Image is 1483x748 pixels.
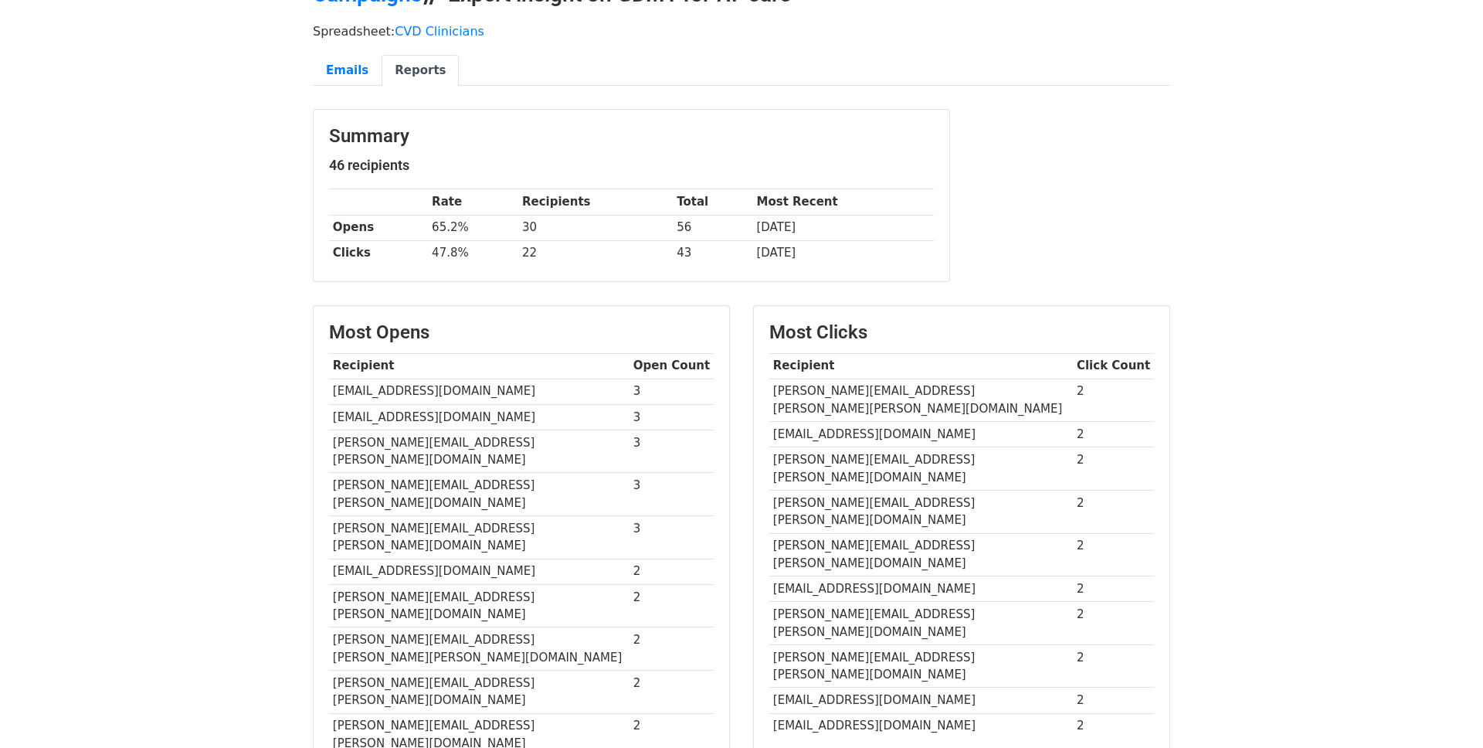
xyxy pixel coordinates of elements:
td: [PERSON_NAME][EMAIL_ADDRESS][PERSON_NAME][DOMAIN_NAME] [329,473,630,516]
td: 3 [630,404,714,430]
h3: Most Clicks [769,321,1154,344]
a: Reports [382,55,459,87]
td: [EMAIL_ADDRESS][DOMAIN_NAME] [329,404,630,430]
th: Most Recent [753,189,934,215]
td: 56 [673,215,752,240]
td: [PERSON_NAME][EMAIL_ADDRESS][PERSON_NAME][PERSON_NAME][DOMAIN_NAME] [769,379,1073,422]
th: Click Count [1073,353,1154,379]
td: [PERSON_NAME][EMAIL_ADDRESS][PERSON_NAME][DOMAIN_NAME] [769,602,1073,645]
td: 2 [1073,447,1154,491]
td: [EMAIL_ADDRESS][DOMAIN_NAME] [769,422,1073,447]
td: [PERSON_NAME][EMAIL_ADDRESS][PERSON_NAME][DOMAIN_NAME] [329,584,630,627]
td: [DATE] [753,215,934,240]
td: [PERSON_NAME][EMAIL_ADDRESS][PERSON_NAME][DOMAIN_NAME] [329,430,630,473]
td: 2 [1073,713,1154,739]
th: Recipient [769,353,1073,379]
td: 2 [1073,490,1154,533]
iframe: Chat Widget [1406,674,1483,748]
th: Clicks [329,240,428,266]
td: 2 [630,670,714,713]
td: [PERSON_NAME][EMAIL_ADDRESS][PERSON_NAME][DOMAIN_NAME] [769,533,1073,576]
td: [EMAIL_ADDRESS][DOMAIN_NAME] [769,688,1073,713]
th: Open Count [630,353,714,379]
td: 2 [630,627,714,671]
td: 30 [518,215,673,240]
th: Total [673,189,752,215]
h3: Summary [329,125,934,148]
th: Recipients [518,189,673,215]
th: Opens [329,215,428,240]
td: [EMAIL_ADDRESS][DOMAIN_NAME] [329,379,630,404]
td: 2 [1073,576,1154,602]
td: [PERSON_NAME][EMAIL_ADDRESS][PERSON_NAME][DOMAIN_NAME] [329,516,630,559]
td: 3 [630,473,714,516]
td: 3 [630,516,714,559]
td: [EMAIL_ADDRESS][DOMAIN_NAME] [769,713,1073,739]
td: [PERSON_NAME][EMAIL_ADDRESS][PERSON_NAME][DOMAIN_NAME] [769,644,1073,688]
td: 2 [1073,644,1154,688]
td: [PERSON_NAME][EMAIL_ADDRESS][PERSON_NAME][DOMAIN_NAME] [329,670,630,713]
p: Spreadsheet: [313,23,1170,39]
td: 65.2% [428,215,518,240]
td: 47.8% [428,240,518,266]
td: [PERSON_NAME][EMAIL_ADDRESS][PERSON_NAME][DOMAIN_NAME] [769,490,1073,533]
td: [PERSON_NAME][EMAIL_ADDRESS][PERSON_NAME][DOMAIN_NAME] [769,447,1073,491]
a: CVD Clinicians [395,24,484,39]
td: 3 [630,430,714,473]
a: Emails [313,55,382,87]
td: 2 [1073,602,1154,645]
th: Rate [428,189,518,215]
th: Recipient [329,353,630,379]
td: 2 [1073,422,1154,447]
td: [EMAIL_ADDRESS][DOMAIN_NAME] [329,559,630,584]
td: 22 [518,240,673,266]
td: 43 [673,240,752,266]
td: 2 [1073,688,1154,713]
h3: Most Opens [329,321,714,344]
td: [EMAIL_ADDRESS][DOMAIN_NAME] [769,576,1073,602]
td: [PERSON_NAME][EMAIL_ADDRESS][PERSON_NAME][PERSON_NAME][DOMAIN_NAME] [329,627,630,671]
td: [DATE] [753,240,934,266]
td: 2 [630,584,714,627]
td: 2 [1073,379,1154,422]
h5: 46 recipients [329,157,934,174]
td: 3 [630,379,714,404]
td: 2 [1073,533,1154,576]
td: 2 [630,559,714,584]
